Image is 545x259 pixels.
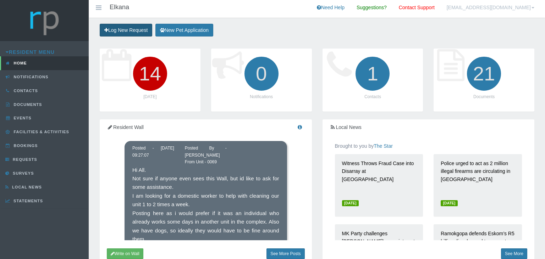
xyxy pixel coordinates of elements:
span: [DATE] [342,200,359,206]
a: Witness Throws Fraud Case into Disarray at [GEOGRAPHIC_DATA] [DATE] [335,154,423,216]
i: 21 [464,54,504,94]
a: See More [501,248,527,259]
p: Documents [441,94,527,100]
span: Requests [11,157,37,162]
button: New Pet Application [155,24,214,37]
a: 1 Contacts [323,49,423,111]
div: Posted By - [PERSON_NAME] From Unit - 0069 [180,145,232,166]
a: 21 Documents [434,49,534,111]
span: Home [12,61,27,65]
div: Posted - [DATE] 09:27:07 [127,145,180,159]
p: [DATE] [107,94,193,100]
a: Police urged to act as 2 million illegal firearms are circulating in [GEOGRAPHIC_DATA] [DATE] [434,154,522,216]
p: Police urged to act as 2 million illegal firearms are circulating in [GEOGRAPHIC_DATA] [441,159,515,195]
a: 0 Notifications [211,49,312,111]
i: 1 [353,54,392,94]
span: Contacts [12,89,38,93]
span: Statements [12,199,43,203]
i: 0 [242,54,281,94]
span: Surveys [11,171,34,175]
i: 14 [130,54,170,94]
p: Brought to you by [335,142,522,150]
a: See More Posts [266,248,304,259]
span: Documents [12,102,42,107]
h5: Resident Wall [107,125,305,130]
button: Write on Wall [107,248,143,259]
span: Bookings [12,143,38,148]
span: [DATE] [441,200,457,206]
a: Log New Request [100,24,152,37]
span: Local News [10,185,42,189]
h5: Local News [330,125,528,130]
a: Resident Menu [6,49,55,55]
a: The Star [374,143,393,149]
h4: Elkana [110,4,129,11]
p: Contacts [330,94,416,100]
span: Events [12,116,32,120]
span: Facilities & Activities [12,130,69,134]
span: Notifications [12,75,49,79]
p: Notifications [218,94,305,100]
p: Witness Throws Fraud Case into Disarray at [GEOGRAPHIC_DATA] [342,159,416,195]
